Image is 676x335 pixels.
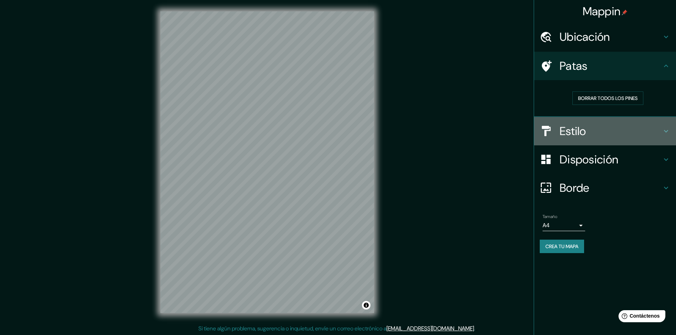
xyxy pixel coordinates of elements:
button: Borrar todos los pines [572,91,643,105]
font: . [475,324,476,332]
button: Crea tu mapa [540,240,584,253]
font: Ubicación [560,29,610,44]
font: . [474,325,475,332]
div: Ubicación [534,23,676,51]
img: pin-icon.png [622,10,627,15]
iframe: Lanzador de widgets de ayuda [613,307,668,327]
div: Disposición [534,145,676,174]
font: Borrar todos los pines [578,95,638,101]
canvas: Mapa [160,11,374,313]
font: Borde [560,180,589,195]
div: Patas [534,52,676,80]
font: A4 [543,222,550,229]
font: Estilo [560,124,586,139]
font: Patas [560,58,588,73]
font: Crea tu mapa [545,243,578,250]
font: Disposición [560,152,618,167]
font: Si tiene algún problema, sugerencia o inquietud, envíe un correo electrónico a [198,325,386,332]
font: Tamaño [543,214,557,219]
div: A4 [543,220,585,231]
div: Estilo [534,117,676,145]
div: Borde [534,174,676,202]
a: [EMAIL_ADDRESS][DOMAIN_NAME] [386,325,474,332]
font: Mappin [583,4,621,19]
button: Activar o desactivar atribución [362,301,370,309]
font: . [476,324,478,332]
